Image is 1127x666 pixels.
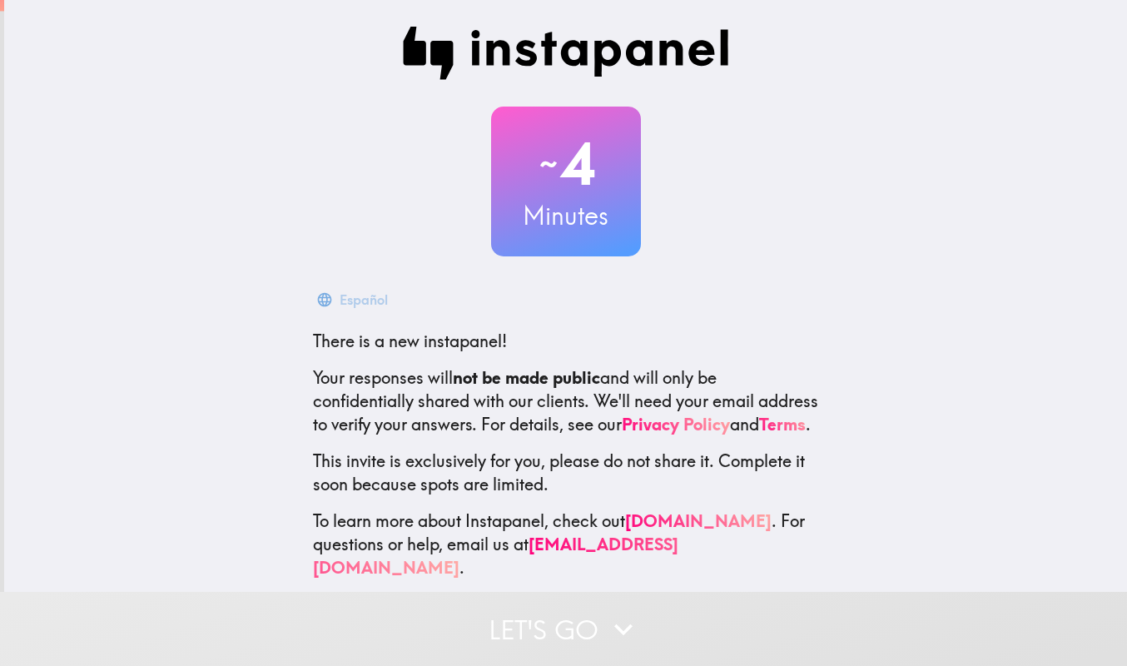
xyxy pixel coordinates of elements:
a: [DOMAIN_NAME] [625,510,772,531]
b: not be made public [453,367,600,388]
a: Privacy Policy [622,414,730,435]
span: ~ [537,139,560,189]
a: Terms [759,414,806,435]
span: There is a new instapanel! [313,331,507,351]
h2: 4 [491,130,641,198]
div: Español [340,288,388,311]
p: Your responses will and will only be confidentially shared with our clients. We'll need your emai... [313,366,819,436]
a: [EMAIL_ADDRESS][DOMAIN_NAME] [313,534,678,578]
img: Instapanel [403,27,729,80]
p: This invite is exclusively for you, please do not share it. Complete it soon because spots are li... [313,450,819,496]
h3: Minutes [491,198,641,233]
button: Español [313,283,395,316]
p: To learn more about Instapanel, check out . For questions or help, email us at . [313,509,819,579]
